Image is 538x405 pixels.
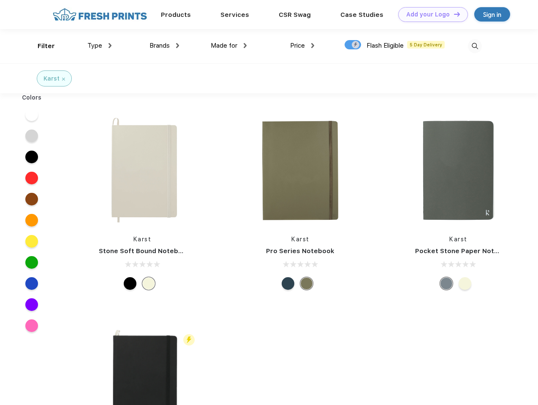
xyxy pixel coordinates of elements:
[407,41,445,49] span: 5 Day Delivery
[38,41,55,51] div: Filter
[86,114,198,227] img: func=resize&h=266
[244,114,356,227] img: func=resize&h=266
[62,78,65,81] img: filter_cancel.svg
[311,43,314,48] img: dropdown.png
[406,11,450,18] div: Add your Logo
[483,10,501,19] div: Sign in
[459,277,471,290] div: Beige
[16,93,48,102] div: Colors
[211,42,237,49] span: Made for
[449,236,467,243] a: Karst
[266,247,334,255] a: Pro Series Notebook
[474,7,510,22] a: Sign in
[290,42,305,49] span: Price
[124,277,136,290] div: Black
[142,277,155,290] div: Beige
[99,247,190,255] a: Stone Soft Bound Notebook
[149,42,170,49] span: Brands
[367,42,404,49] span: Flash Eligible
[454,12,460,16] img: DT
[161,11,191,19] a: Products
[220,11,249,19] a: Services
[176,43,179,48] img: dropdown.png
[43,74,60,83] div: Karst
[282,277,294,290] div: Navy
[50,7,149,22] img: fo%20logo%202.webp
[183,334,195,346] img: flash_active_toggle.svg
[109,43,111,48] img: dropdown.png
[133,236,152,243] a: Karst
[468,39,482,53] img: desktop_search.svg
[415,247,515,255] a: Pocket Stone Paper Notebook
[300,277,313,290] div: Olive
[402,114,515,227] img: func=resize&h=266
[244,43,247,48] img: dropdown.png
[279,11,311,19] a: CSR Swag
[291,236,310,243] a: Karst
[440,277,453,290] div: Gray
[87,42,102,49] span: Type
